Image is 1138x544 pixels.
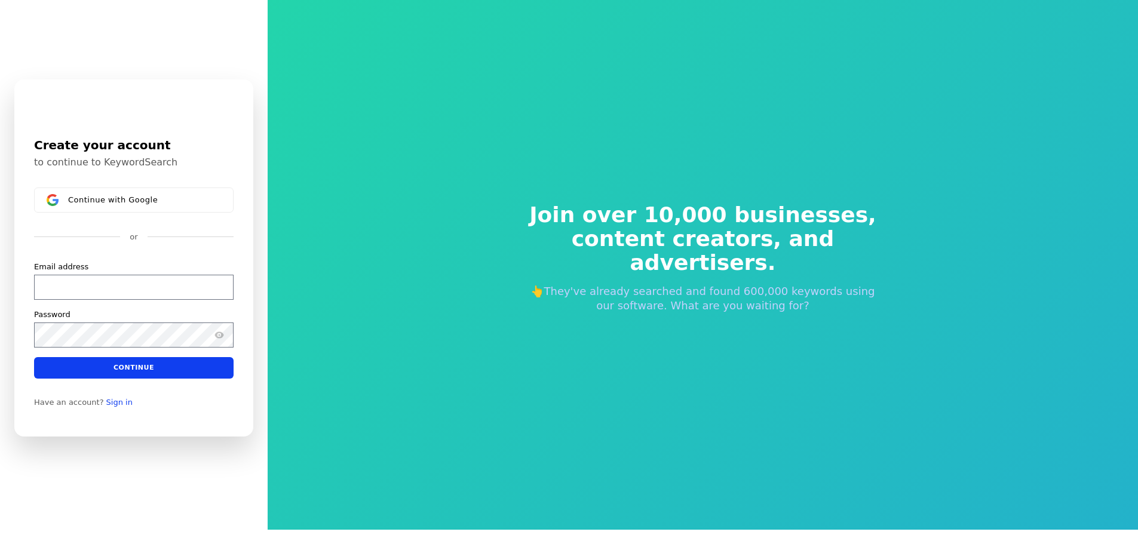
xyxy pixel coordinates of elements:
[34,156,234,168] p: to continue to KeywordSearch
[34,397,104,407] span: Have an account?
[34,136,234,154] h1: Create your account
[130,232,137,242] p: or
[522,227,885,275] span: content creators, and advertisers.
[522,284,885,313] p: 👆They've already searched and found 600,000 keywords using our software. What are you waiting for?
[47,194,59,206] img: Sign in with Google
[34,356,234,378] button: Continue
[34,261,88,272] label: Email address
[34,188,234,213] button: Sign in with GoogleContinue with Google
[34,309,70,319] label: Password
[68,195,158,204] span: Continue with Google
[106,397,133,407] a: Sign in
[522,203,885,227] span: Join over 10,000 businesses,
[212,327,226,342] button: Show password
